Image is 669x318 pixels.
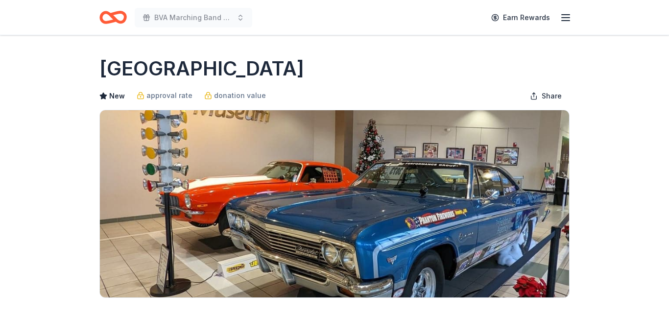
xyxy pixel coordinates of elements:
img: Image for AACA Museum [100,110,569,297]
a: Home [99,6,127,29]
span: approval rate [146,90,192,101]
span: Share [542,90,562,102]
span: New [109,90,125,102]
span: donation value [214,90,266,101]
button: Share [522,86,570,106]
a: donation value [204,90,266,101]
a: Earn Rewards [485,9,556,26]
h1: [GEOGRAPHIC_DATA] [99,55,304,82]
a: approval rate [137,90,192,101]
button: BVA Marching Band Purse Bash [135,8,252,27]
span: BVA Marching Band Purse Bash [154,12,233,24]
